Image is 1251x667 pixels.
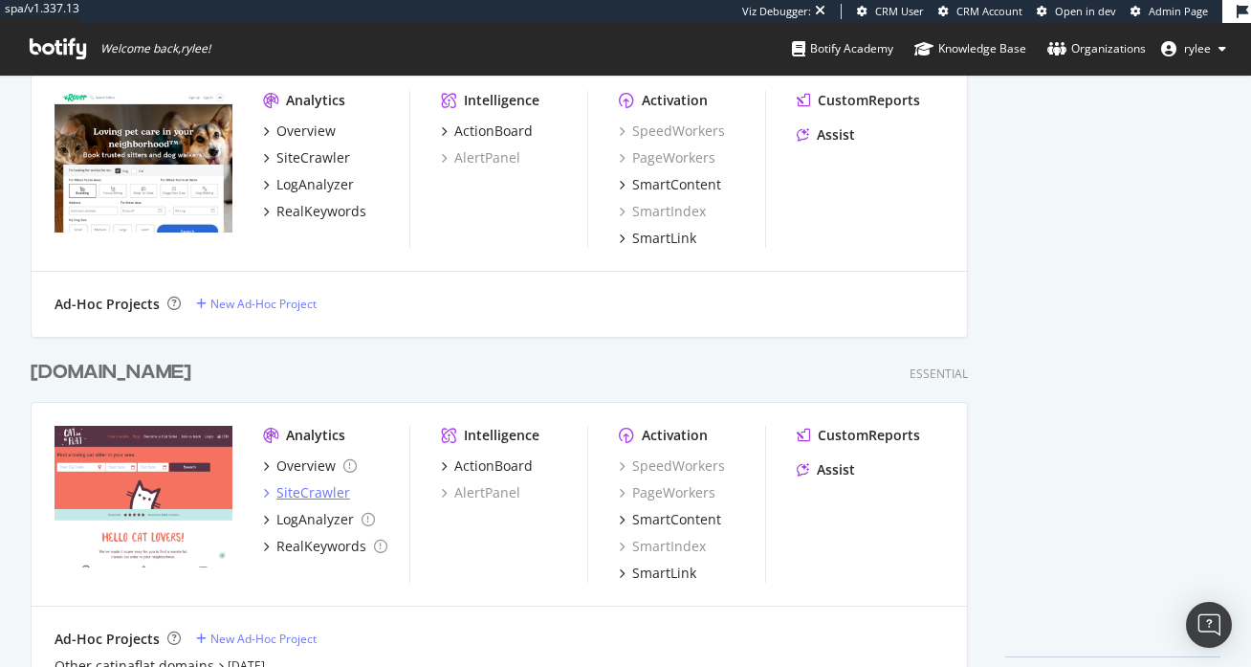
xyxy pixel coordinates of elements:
[263,202,366,221] a: RealKeywords
[276,148,350,167] div: SiteCrawler
[276,202,366,221] div: RealKeywords
[276,537,366,556] div: RealKeywords
[619,122,725,141] a: SpeedWorkers
[31,359,191,387] div: [DOMAIN_NAME]
[441,456,533,476] a: ActionBoard
[276,483,350,502] div: SiteCrawler
[55,426,232,568] img: catinaflat.com
[632,175,721,194] div: SmartContent
[1184,40,1211,56] span: rylee
[642,91,708,110] div: Activation
[196,631,317,647] a: New Ad-Hoc Project
[276,456,336,476] div: Overview
[210,631,317,647] div: New Ad-Hoc Project
[454,456,533,476] div: ActionBoard
[263,456,357,476] a: Overview
[286,426,345,445] div: Analytics
[55,91,232,233] img: rover.com
[263,483,350,502] a: SiteCrawler
[210,296,317,312] div: New Ad-Hoc Project
[619,175,721,194] a: SmartContent
[818,426,920,445] div: CustomReports
[632,564,696,583] div: SmartLink
[914,23,1026,75] a: Knowledge Base
[1037,4,1116,19] a: Open in dev
[797,125,855,145] a: Assist
[632,510,721,529] div: SmartContent
[263,148,350,167] a: SiteCrawler
[818,91,920,110] div: CustomReports
[276,122,336,141] div: Overview
[454,122,533,141] div: ActionBoard
[263,122,336,141] a: Overview
[642,426,708,445] div: Activation
[619,537,706,556] a: SmartIndex
[1047,39,1146,58] div: Organizations
[619,456,725,476] a: SpeedWorkers
[196,296,317,312] a: New Ad-Hoc Project
[797,460,855,479] a: Assist
[817,125,855,145] div: Assist
[1047,23,1146,75] a: Organizations
[742,4,811,19] div: Viz Debugger:
[31,359,199,387] a: [DOMAIN_NAME]
[797,91,920,110] a: CustomReports
[263,510,375,529] a: LogAnalyzer
[875,4,924,18] span: CRM User
[632,229,696,248] div: SmartLink
[817,460,855,479] div: Assist
[55,295,160,314] div: Ad-Hoc Projects
[619,148,715,167] a: PageWorkers
[857,4,924,19] a: CRM User
[619,483,715,502] a: PageWorkers
[464,426,539,445] div: Intelligence
[263,175,354,194] a: LogAnalyzer
[100,41,210,56] span: Welcome back, rylee !
[619,229,696,248] a: SmartLink
[938,4,1022,19] a: CRM Account
[910,366,968,382] div: Essential
[1055,4,1116,18] span: Open in dev
[276,510,354,529] div: LogAnalyzer
[1186,602,1232,648] div: Open Intercom Messenger
[1146,33,1241,64] button: rylee
[914,39,1026,58] div: Knowledge Base
[1149,4,1208,18] span: Admin Page
[1130,4,1208,19] a: Admin Page
[956,4,1022,18] span: CRM Account
[792,39,893,58] div: Botify Academy
[55,630,160,649] div: Ad-Hoc Projects
[792,23,893,75] a: Botify Academy
[464,91,539,110] div: Intelligence
[441,148,520,167] a: AlertPanel
[619,202,706,221] a: SmartIndex
[276,175,354,194] div: LogAnalyzer
[441,483,520,502] a: AlertPanel
[441,122,533,141] a: ActionBoard
[263,537,387,556] a: RealKeywords
[286,91,345,110] div: Analytics
[619,564,696,583] a: SmartLink
[797,426,920,445] a: CustomReports
[619,510,721,529] a: SmartContent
